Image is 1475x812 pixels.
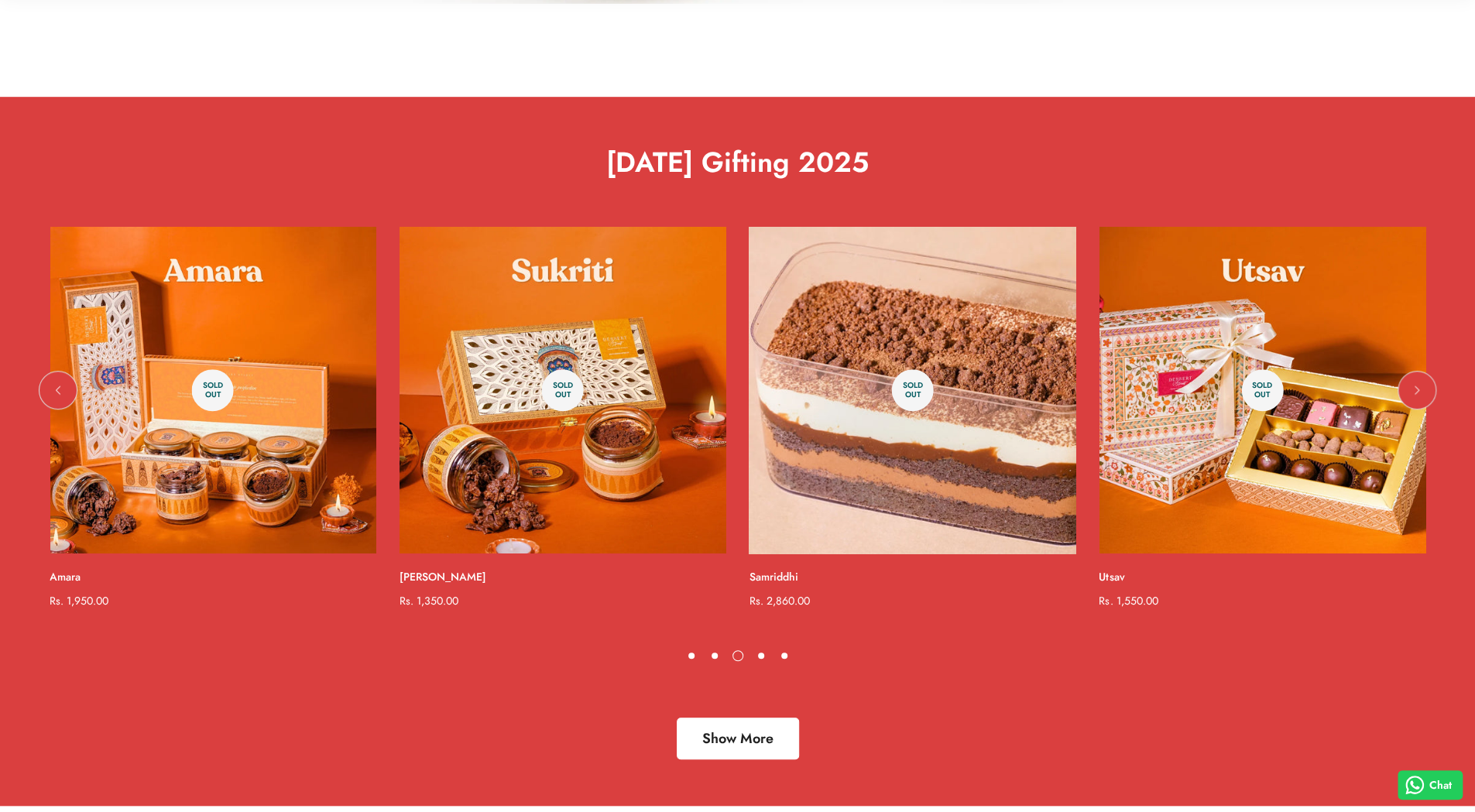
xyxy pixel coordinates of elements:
[891,369,933,411] span: Sold Out
[1099,227,1425,553] a: Utsav
[750,569,1076,585] a: Samriddhi
[1429,777,1452,793] span: Chat
[1398,371,1436,409] button: Next
[400,593,458,608] span: Rs. 1,350.00
[702,728,774,749] span: Show More
[1398,770,1463,800] button: Chat
[750,227,1076,553] a: Samriddhi
[39,371,77,409] button: Previous
[677,718,799,759] a: Show More
[400,569,726,585] a: [PERSON_NAME]
[1099,593,1158,608] span: Rs. 1,550.00
[50,569,376,585] a: Amara
[50,227,376,553] a: Amara
[1099,569,1425,585] a: Utsav
[400,227,726,553] a: Sukriti
[1241,369,1283,411] span: Sold Out
[50,593,108,608] span: Rs. 1,950.00
[50,143,1425,180] h2: [DATE] Gifting 2025
[192,369,234,411] span: Sold Out
[542,369,584,411] span: Sold Out
[750,593,810,608] span: Rs. 2,860.00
